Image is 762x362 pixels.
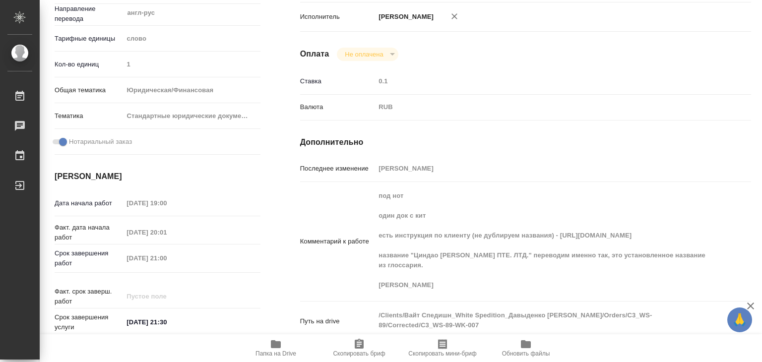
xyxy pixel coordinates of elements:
span: Обновить файлы [502,350,550,357]
input: Пустое поле [375,161,713,176]
div: Юридическая/Финансовая [123,82,260,99]
div: Не оплачена [337,48,398,61]
span: Скопировать бриф [333,350,385,357]
button: Удалить исполнителя [444,5,465,27]
button: Папка на Drive [234,334,317,362]
input: Пустое поле [123,289,210,303]
div: RUB [375,99,713,116]
span: Папка на Drive [255,350,296,357]
p: Кол-во единиц [55,60,123,69]
p: [PERSON_NAME] [375,12,434,22]
p: Срок завершения работ [55,248,123,268]
h4: [PERSON_NAME] [55,171,260,182]
button: 🙏 [727,307,752,332]
p: Путь на drive [300,316,376,326]
button: Скопировать мини-бриф [401,334,484,362]
input: ✎ Введи что-нибудь [123,315,210,329]
p: Последнее изменение [300,164,376,174]
p: Ставка [300,76,376,86]
h4: Дополнительно [300,136,751,148]
p: Направление перевода [55,4,123,24]
input: Пустое поле [123,57,260,71]
p: Факт. дата начала работ [55,223,123,242]
button: Не оплачена [342,50,386,59]
span: 🙏 [731,309,748,330]
textarea: под нот один док с кит есть инструкция по клиенту (не дублируем названия) - [URL][DOMAIN_NAME] на... [375,187,713,294]
textarea: /Clients/Вайт Спедишн_White Spedition_Давыденко [PERSON_NAME]/Orders/C3_WS-89/Corrected/C3_WS-89-... [375,307,713,334]
span: Скопировать мини-бриф [408,350,476,357]
p: Валюта [300,102,376,112]
h4: Оплата [300,48,329,60]
p: Комментарий к работе [300,237,376,246]
p: Исполнитель [300,12,376,22]
p: Тематика [55,111,123,121]
span: Нотариальный заказ [69,137,132,147]
p: Тарифные единицы [55,34,123,44]
div: слово [123,30,260,47]
input: Пустое поле [123,251,210,265]
button: Обновить файлы [484,334,568,362]
p: Дата начала работ [55,198,123,208]
p: Факт. срок заверш. работ [55,287,123,306]
input: Пустое поле [123,196,210,210]
p: Срок завершения услуги [55,312,123,332]
input: Пустое поле [375,74,713,88]
input: Пустое поле [123,225,210,240]
button: Скопировать бриф [317,334,401,362]
p: Общая тематика [55,85,123,95]
div: Стандартные юридические документы, договоры, уставы [123,108,260,124]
